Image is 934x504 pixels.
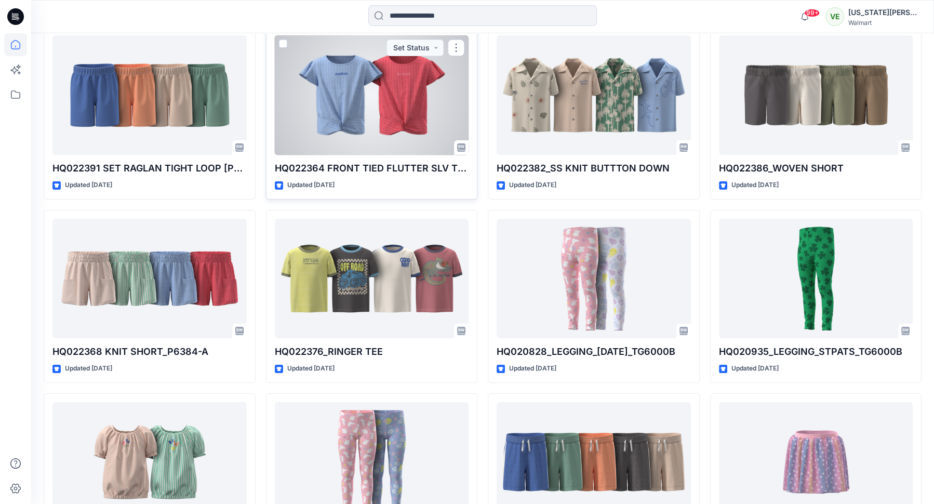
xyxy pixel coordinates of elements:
[52,344,247,359] p: HQ022368 KNIT SHORT_P6384-A
[275,35,469,155] a: HQ022364 FRONT TIED FLUTTER SLV TEEP_6394-B
[275,219,469,339] a: HQ022376_RINGER TEE
[275,344,469,359] p: HQ022376_RINGER TEE
[731,180,779,191] p: Updated [DATE]
[825,7,844,26] div: VE
[65,363,112,374] p: Updated [DATE]
[287,363,335,374] p: Updated [DATE]
[719,35,913,155] a: HQ022386_WOVEN SHORT
[65,180,112,191] p: Updated [DATE]
[731,363,779,374] p: Updated [DATE]
[804,9,820,17] span: 99+
[509,180,556,191] p: Updated [DATE]
[52,161,247,176] p: HQ022391 SET RAGLAN TIGHT LOOP [PERSON_NAME] SET(SHORT ONLY)
[848,6,921,19] div: [US_STATE][PERSON_NAME]
[509,363,556,374] p: Updated [DATE]
[52,35,247,155] a: HQ022391 SET RAGLAN TIGHT LOOP TERRY SET(SHORT ONLY)
[275,161,469,176] p: HQ022364 FRONT TIED FLUTTER SLV TEEP_6394-B
[52,219,247,339] a: HQ022368 KNIT SHORT_P6384-A
[719,344,913,359] p: HQ020935_LEGGING_STPATS_TG6000B
[719,219,913,339] a: HQ020935_LEGGING_STPATS_TG6000B
[287,180,335,191] p: Updated [DATE]
[497,161,691,176] p: HQ022382_SS KNIT BUTTTON DOWN
[497,344,691,359] p: HQ020828_LEGGING_[DATE]_TG6000B
[497,219,691,339] a: HQ020828_LEGGING_EASTER_TG6000B
[719,161,913,176] p: HQ022386_WOVEN SHORT
[848,19,921,26] div: Walmart
[497,35,691,155] a: HQ022382_SS KNIT BUTTTON DOWN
